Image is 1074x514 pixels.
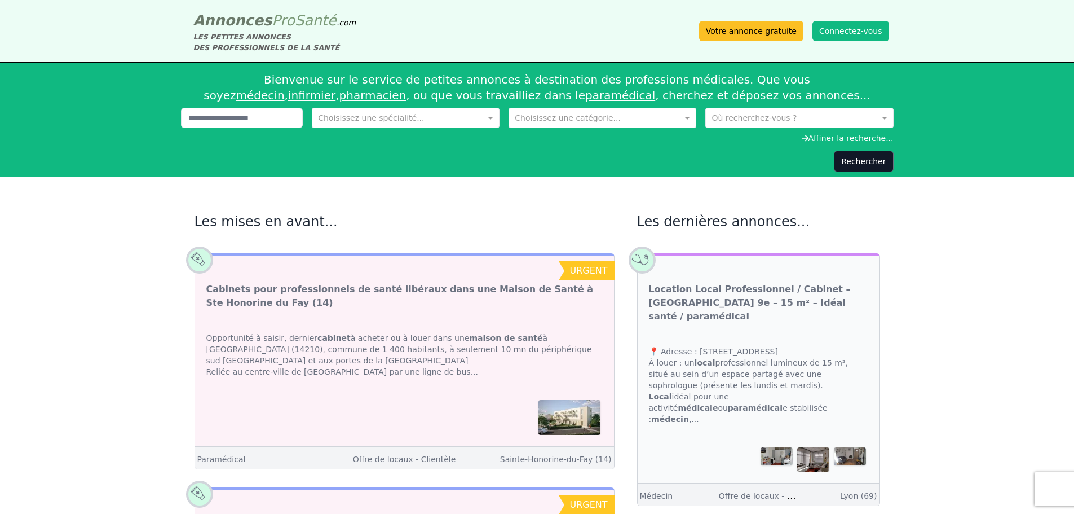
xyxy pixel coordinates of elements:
[649,392,672,401] strong: Local
[469,333,542,342] strong: maison de santé
[197,455,246,464] a: Paramédical
[317,333,351,342] strong: cabinet
[272,12,295,29] span: Pro
[569,499,607,510] span: urgent
[288,89,335,102] a: infirmier
[569,265,607,276] span: urgent
[181,133,894,144] div: Affiner la recherche...
[585,89,655,102] a: paramédical
[295,12,337,29] span: Santé
[337,18,356,27] span: .com
[193,32,356,53] div: LES PETITES ANNONCES DES PROFESSIONNELS DE LA SANTÉ
[637,213,880,231] h2: Les dernières annonces...
[181,67,894,108] div: Bienvenue sur le service de petites annonces à destination des professions médicales. Que vous so...
[649,283,868,323] a: Location Local Professionnel / Cabinet – [GEOGRAPHIC_DATA] 9e – 15 m² – Idéal santé / paramédical
[640,491,673,500] a: Médecin
[699,21,803,41] a: Votre annonce gratuite
[538,400,600,435] img: Cabinets pour professionnels de santé libéraux dans une Maison de Santé à Ste Honorine du Fay (14)
[638,335,879,436] div: 📍 Adresse : [STREET_ADDRESS] À louer : un professionnel lumineux de 15 m², situé au sein d’un esp...
[236,89,285,102] a: médecin
[797,447,829,472] img: Location Local Professionnel / Cabinet – Quartier Vaise Lyon 9e – 15 m² – Idéal santé / paramédical
[678,403,718,412] strong: médicale
[719,490,822,501] a: Offre de locaux - Clientèle
[195,213,615,231] h2: Les mises en avant...
[651,415,689,424] strong: médecin
[812,21,889,41] button: Connectez-vous
[834,447,866,465] img: Location Local Professionnel / Cabinet – Quartier Vaise Lyon 9e – 15 m² – Idéal santé / paramédical
[193,12,356,29] a: AnnoncesProSanté.com
[728,403,783,412] strong: paramédical
[193,12,272,29] span: Annonces
[353,455,456,464] a: Offre de locaux - Clientèle
[834,151,893,172] button: Rechercher
[206,283,603,310] a: Cabinets pour professionnels de santé libéraux dans une Maison de Santé à Ste Honorine du Fay (14)
[695,358,715,367] strong: local
[840,491,877,500] a: Lyon (69)
[339,89,406,102] a: pharmacien
[500,455,612,464] a: Sainte-Honorine-du-Fay (14)
[195,321,614,389] div: Opportunité à saisir, dernier à acheter ou à louer dans une à [GEOGRAPHIC_DATA] (14210), commune ...
[761,447,793,465] img: Location Local Professionnel / Cabinet – Quartier Vaise Lyon 9e – 15 m² – Idéal santé / paramédical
